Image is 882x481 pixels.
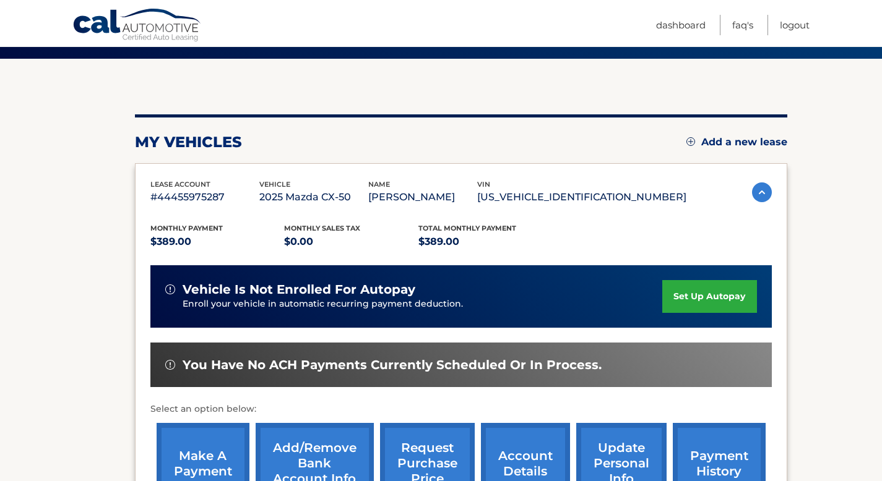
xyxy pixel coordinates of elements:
a: Dashboard [656,15,706,35]
a: Logout [780,15,810,35]
span: You have no ACH payments currently scheduled or in process. [183,357,602,373]
p: 2025 Mazda CX-50 [259,189,368,206]
span: Total Monthly Payment [418,224,516,232]
img: alert-white.svg [165,360,175,370]
h2: my vehicles [135,133,242,151]
img: add.svg [686,137,695,146]
p: $0.00 [284,233,418,250]
a: Cal Automotive [72,8,202,44]
span: Monthly Payment [150,224,223,232]
p: [US_VEHICLE_IDENTIFICATION_NUMBER] [477,189,686,206]
p: Enroll your vehicle in automatic recurring payment deduction. [183,297,663,311]
p: $389.00 [418,233,553,250]
span: lease account [150,180,210,189]
a: FAQ's [732,15,753,35]
a: Add a new lease [686,136,787,148]
span: vin [477,180,490,189]
p: #44455975287 [150,189,259,206]
span: Monthly sales Tax [284,224,360,232]
p: [PERSON_NAME] [368,189,477,206]
p: Select an option below: [150,402,772,417]
img: alert-white.svg [165,284,175,294]
span: vehicle is not enrolled for autopay [183,282,415,297]
span: name [368,180,390,189]
a: set up autopay [662,280,756,313]
span: vehicle [259,180,290,189]
img: accordion-active.svg [752,182,772,202]
p: $389.00 [150,233,285,250]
